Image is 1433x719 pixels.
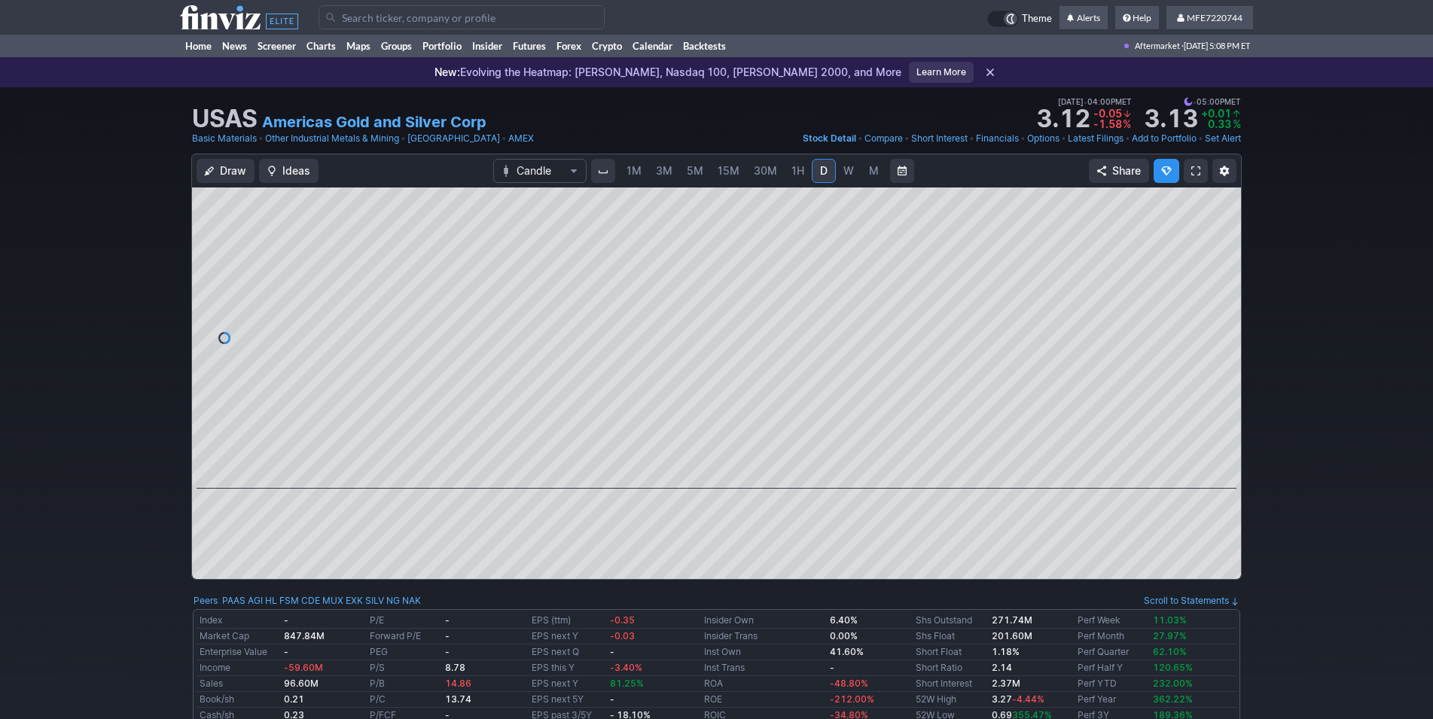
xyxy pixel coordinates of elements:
a: 1H [785,159,811,183]
span: 5M [687,164,703,177]
b: - [445,630,450,641]
a: Fullscreen [1184,159,1208,183]
a: Short Interest [916,678,972,689]
a: 5M [680,159,710,183]
span: 27.97% [1153,630,1187,641]
button: Interval [591,159,615,183]
b: 13.74 [445,693,471,705]
td: ROA [701,676,827,692]
a: [GEOGRAPHIC_DATA] [407,131,500,146]
td: ROE [701,692,827,708]
a: AMEX [508,131,534,146]
span: • [1084,95,1087,108]
span: D [820,164,828,177]
a: Calendar [627,35,678,57]
td: Book/sh [197,692,281,708]
a: Alerts [1060,6,1108,30]
a: Futures [508,35,551,57]
td: EPS this Y [529,660,608,676]
b: 6.40% [830,614,858,626]
a: PAAS [222,593,245,608]
a: 2.37M [992,678,1020,689]
b: - [284,646,288,657]
span: [DATE] 04:00PM ET [1058,95,1132,108]
span: • [858,131,863,146]
span: -4.44% [1012,693,1044,705]
a: Compare [864,131,903,146]
span: +0.01 [1201,107,1231,120]
a: 30M [747,159,784,183]
a: Options [1027,131,1060,146]
a: 1M [620,159,648,183]
b: 1.18% [992,646,1020,657]
span: M [869,164,879,177]
b: - [610,646,614,657]
a: 15M [711,159,746,183]
td: Perf Week [1075,613,1150,629]
td: Shs Float [913,629,988,644]
span: Aftermarket · [1135,35,1184,57]
span: 30M [754,164,777,177]
span: 15M [718,164,739,177]
a: Scroll to Statements [1144,595,1239,606]
a: News [217,35,252,57]
td: PEG [367,644,442,660]
a: Forex [551,35,587,57]
span: • [401,131,406,146]
span: Draw [220,163,246,178]
td: P/S [367,660,442,676]
a: Groups [376,35,417,57]
span: Ideas [282,163,310,178]
td: 52W High [913,692,988,708]
span: New: [434,66,460,78]
td: Perf Quarter [1075,644,1150,660]
span: 1M [627,164,642,177]
span: -0.03 [610,630,635,641]
a: Other Industrial Metals & Mining [265,131,399,146]
div: : [194,593,421,608]
span: Stock Detail [803,133,856,144]
span: 14.86 [445,678,471,689]
span: -48.80% [830,678,868,689]
b: 201.60M [992,630,1032,641]
span: -3.40% [610,662,642,673]
span: Candle [517,163,563,178]
td: Income [197,660,281,676]
strong: 3.12 [1036,107,1090,131]
td: Perf Month [1075,629,1150,644]
a: Screener [252,35,301,57]
a: Short Float [916,646,962,657]
td: Forward P/E [367,629,442,644]
span: MFE7220744 [1187,12,1242,23]
a: Short Ratio [916,662,962,673]
a: M [861,159,886,183]
b: 847.84M [284,630,325,641]
button: Share [1089,159,1149,183]
button: Draw [197,159,255,183]
span: • [502,131,507,146]
td: EPS next Q [529,644,608,660]
b: - [610,693,614,705]
a: NAK [402,593,421,608]
a: Financials [976,131,1019,146]
a: CDE [301,593,320,608]
span: W [843,164,854,177]
b: 96.60M [284,678,319,689]
a: Charts [301,35,341,57]
td: Market Cap [197,629,281,644]
span: -0.05 [1093,107,1122,120]
a: Americas Gold and Silver Corp [262,111,486,133]
td: Perf Half Y [1075,660,1150,676]
h1: USAS [192,107,258,131]
a: 2.14 [992,662,1012,673]
span: -212.00% [830,693,874,705]
span: • [258,131,264,146]
td: Shs Outstand [913,613,988,629]
a: 3M [649,159,679,183]
b: 8.78 [445,662,465,673]
td: Inst Trans [701,660,827,676]
span: • [1125,131,1130,146]
small: - [284,614,288,626]
button: Chart Settings [1212,159,1236,183]
span: Share [1112,163,1141,178]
